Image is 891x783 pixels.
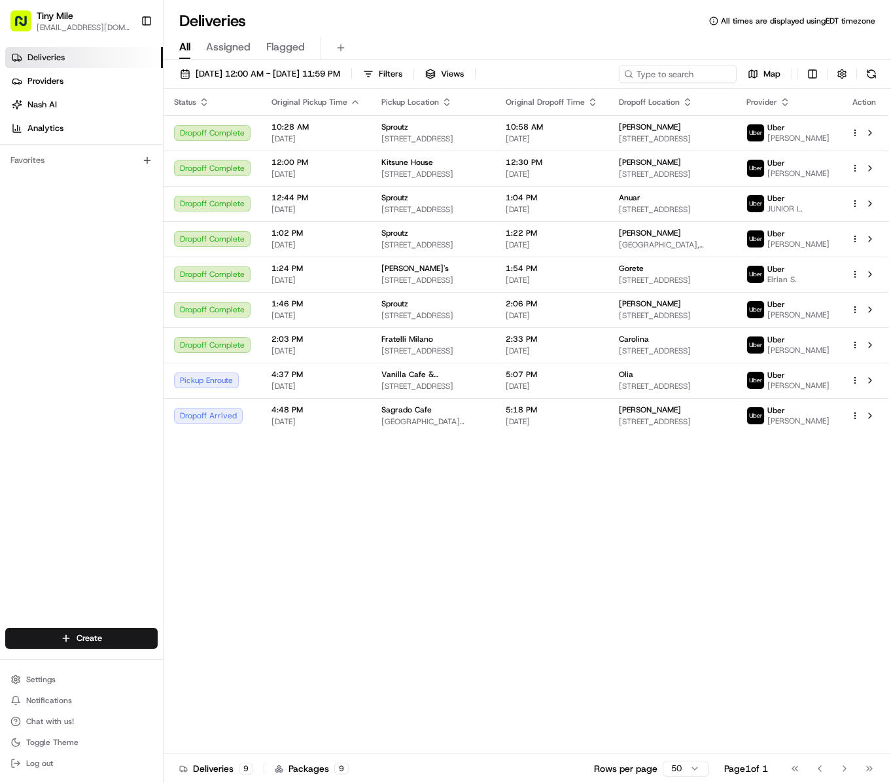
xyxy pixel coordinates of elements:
span: [STREET_ADDRESS] [381,310,485,321]
span: [STREET_ADDRESS] [619,310,725,321]
span: [DATE] [506,310,598,321]
img: uber-new-logo.jpeg [747,266,764,283]
span: Sproutz [381,192,408,203]
span: Kitsune House [381,157,433,168]
span: Sproutz [381,122,408,132]
span: [STREET_ADDRESS] [381,204,485,215]
span: [PERSON_NAME] [619,122,681,132]
span: Anuar [619,192,640,203]
span: Fratelli Milano [381,334,433,344]
span: [STREET_ADDRESS] [381,275,485,285]
span: Carolina [619,334,649,344]
span: 5:07 PM [506,369,598,380]
span: Status [174,97,196,107]
div: Packages [275,762,349,775]
img: uber-new-logo.jpeg [747,301,764,318]
span: [STREET_ADDRESS] [381,169,485,179]
span: Uber [767,335,785,345]
span: 4:48 PM [271,405,360,415]
span: Pickup Location [381,97,439,107]
span: [STREET_ADDRESS] [381,346,485,356]
span: 1:02 PM [271,228,360,238]
a: Nash AI [5,94,163,115]
span: 2:06 PM [506,299,598,309]
span: Analytics [27,122,63,134]
span: 2:03 PM [271,334,360,344]
span: Map [763,68,780,80]
span: [DATE] [506,416,598,427]
button: Tiny Mile [37,9,73,22]
button: Toggle Theme [5,733,158,752]
span: Log out [26,758,53,769]
span: [PERSON_NAME] [767,133,830,143]
button: Log out [5,754,158,773]
span: 5:18 PM [506,405,598,415]
span: Toggle Theme [26,737,79,748]
span: 1:04 PM [506,192,598,203]
span: [PERSON_NAME] [619,405,681,415]
span: [PERSON_NAME]'s [381,263,449,274]
span: All times are displayed using EDT timezone [721,16,875,26]
span: Dropoff Location [619,97,680,107]
a: Deliveries [5,47,163,68]
button: Views [419,65,470,83]
img: uber-new-logo.jpeg [747,195,764,212]
span: [PERSON_NAME] [767,345,830,355]
span: Create [77,632,102,644]
div: 9 [334,763,349,774]
span: [PERSON_NAME] [767,380,830,391]
span: Deliveries [27,52,65,64]
span: [PERSON_NAME] [619,228,681,238]
span: Uber [767,405,785,416]
span: [STREET_ADDRESS] [619,346,725,356]
button: [DATE] 12:00 AM - [DATE] 11:59 PM [174,65,346,83]
span: [PERSON_NAME] [767,416,830,426]
h1: Deliveries [179,10,246,31]
div: 9 [239,763,253,774]
span: [STREET_ADDRESS] [619,275,725,285]
span: [STREET_ADDRESS] [381,134,485,144]
span: Olia [619,369,633,380]
span: [DATE] [506,204,598,215]
span: 1:22 PM [506,228,598,238]
img: uber-new-logo.jpeg [747,230,764,247]
button: Map [742,65,786,83]
span: 12:00 PM [271,157,360,168]
input: Type to search [619,65,737,83]
span: Sagrado Cafe [381,405,432,415]
button: Settings [5,670,158,689]
span: [GEOGRAPHIC_DATA], [STREET_ADDRESS] [619,240,725,250]
span: [PERSON_NAME] [767,168,830,179]
span: Uber [767,264,785,274]
button: Filters [357,65,408,83]
span: [DATE] [271,240,360,250]
p: Rows per page [594,762,657,775]
span: 1:54 PM [506,263,598,274]
span: 4:37 PM [271,369,360,380]
span: [STREET_ADDRESS] [619,204,725,215]
span: Original Pickup Time [271,97,347,107]
span: [DATE] 12:00 AM - [DATE] 11:59 PM [196,68,340,80]
img: uber-new-logo.jpeg [747,124,764,141]
span: 1:46 PM [271,299,360,309]
span: Nash AI [27,99,57,111]
span: Sproutz [381,299,408,309]
span: [GEOGRAPHIC_DATA][STREET_ADDRESS] [381,416,485,427]
span: [PERSON_NAME] [767,310,830,320]
span: 12:30 PM [506,157,598,168]
span: Flagged [266,39,305,55]
img: uber-new-logo.jpeg [747,407,764,424]
span: Elrian S. [767,274,797,285]
div: Favorites [5,150,158,171]
span: 2:33 PM [506,334,598,344]
span: [DATE] [271,310,360,321]
span: Sproutz [381,228,408,238]
span: Provider [746,97,777,107]
span: Gorete [619,263,644,274]
span: Views [441,68,464,80]
span: [EMAIL_ADDRESS][DOMAIN_NAME] [37,22,130,33]
span: Providers [27,75,63,87]
span: Settings [26,674,56,685]
span: [DATE] [271,416,360,427]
